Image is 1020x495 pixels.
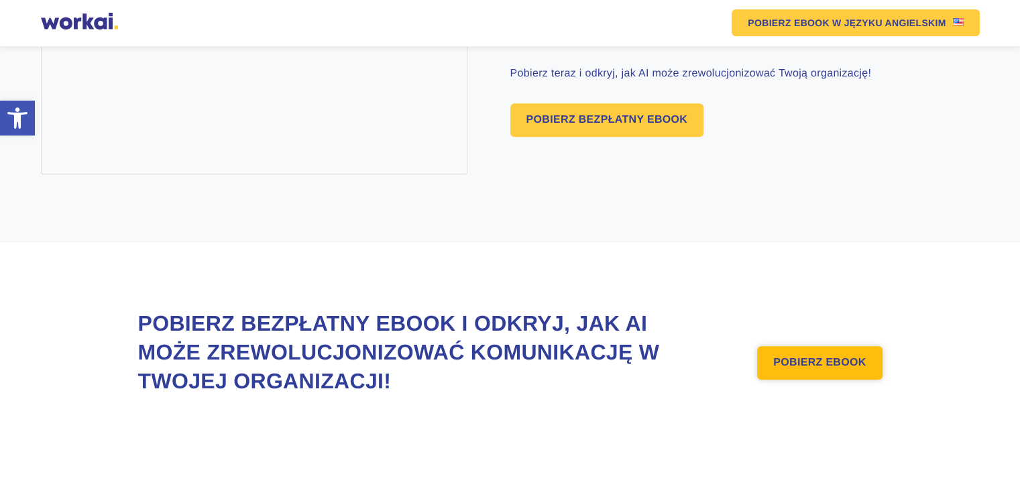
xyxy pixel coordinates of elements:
a: Polityką prywatności [58,135,130,146]
input: wiadomości e-mail* [3,194,12,203]
em: POBIERZ EBOOK [748,18,830,27]
h2: Pobierz bezpłatny ebook i odkryj, jak AI może zrewolucjonizować komunikację w Twojej organizacji! [138,309,691,396]
a: POBIERZ BEZPŁATNY EBOOK [510,103,704,137]
img: US flag [953,18,964,25]
p: wiadomości e-mail [17,192,85,203]
a: POBIERZ EBOOKW JĘZYKU ANGIELSKIMUS flag [732,9,979,36]
span: Nazwisko [171,55,217,68]
input: Twoje nazwisko [171,71,337,98]
a: POBIERZ EBOOK [757,346,882,380]
p: Pobierz teraz i odkryj, jak AI może zrewolucjonizować Twoją organizację! [510,66,980,82]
